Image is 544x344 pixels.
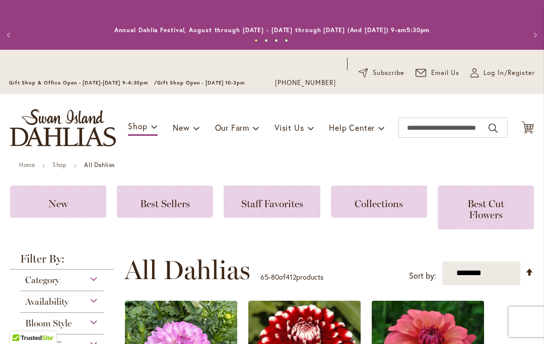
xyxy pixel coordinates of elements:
[25,318,72,329] span: Bloom Style
[114,26,430,34] a: Annual Dahlia Festival, August through [DATE] - [DATE] through [DATE] (And [DATE]) 9-am5:30pm
[275,78,336,88] a: [PHONE_NUMBER]
[25,296,69,307] span: Availability
[355,198,403,210] span: Collections
[271,272,279,282] span: 80
[470,68,535,78] a: Log In/Register
[254,39,258,42] button: 1 of 4
[359,68,404,78] a: Subscribe
[10,109,116,146] a: store logo
[524,25,544,45] button: Next
[128,121,148,131] span: Shop
[10,186,106,218] a: New
[431,68,460,78] span: Email Us
[285,39,288,42] button: 4 of 4
[9,79,157,86] span: Gift Shop & Office Open - [DATE]-[DATE] 9-4:30pm /
[84,161,115,168] strong: All Dahlias
[19,161,35,168] a: Home
[224,186,320,218] a: Staff Favorites
[10,253,114,270] strong: Filter By:
[467,198,504,221] span: Best Cut Flowers
[260,269,323,285] p: - of products
[409,267,436,285] label: Sort by:
[215,122,249,133] span: Our Farm
[25,275,59,286] span: Category
[8,308,36,336] iframe: Launch Accessibility Center
[124,255,250,285] span: All Dahlias
[416,68,460,78] a: Email Us
[157,79,245,86] span: Gift Shop Open - [DATE] 10-3pm
[331,186,427,218] a: Collections
[438,186,534,229] a: Best Cut Flowers
[329,122,375,133] span: Help Center
[275,122,304,133] span: Visit Us
[264,39,268,42] button: 2 of 4
[373,68,404,78] span: Subscribe
[117,186,213,218] a: Best Sellers
[241,198,303,210] span: Staff Favorites
[48,198,68,210] span: New
[484,68,535,78] span: Log In/Register
[140,198,190,210] span: Best Sellers
[275,39,278,42] button: 3 of 4
[286,272,296,282] span: 412
[260,272,268,282] span: 65
[173,122,189,133] span: New
[52,161,66,168] a: Shop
